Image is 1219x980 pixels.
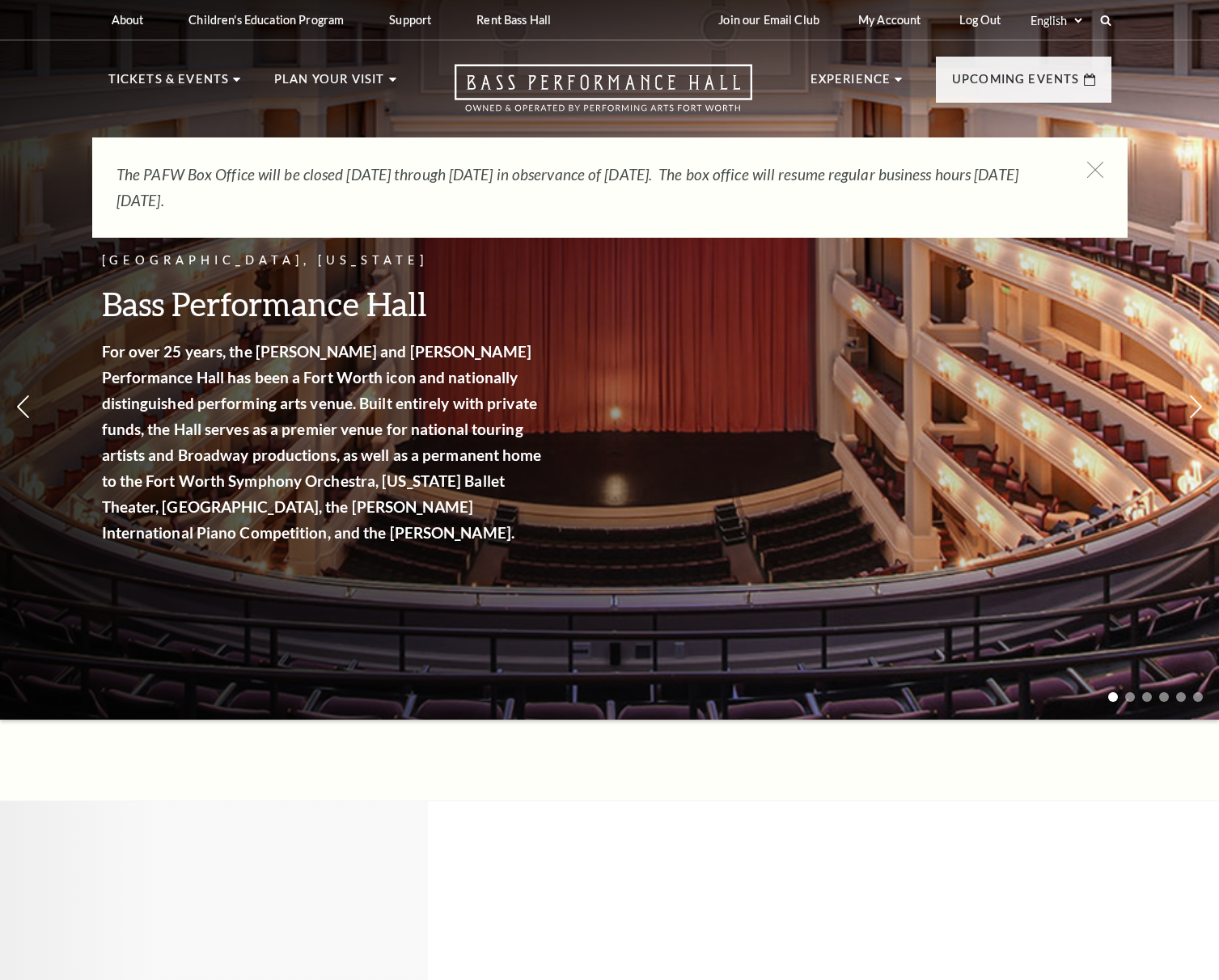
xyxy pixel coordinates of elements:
strong: For over 25 years, the [PERSON_NAME] and [PERSON_NAME] Performance Hall has been a Fort Worth ico... [102,342,542,542]
h3: Bass Performance Hall [102,283,547,324]
p: Upcoming Events [952,70,1080,99]
p: Support [389,13,431,27]
p: Rent Bass Hall [476,13,551,27]
p: [GEOGRAPHIC_DATA], [US_STATE] [102,251,547,271]
p: About [112,13,144,27]
select: Select: [1027,13,1085,28]
p: Plan Your Visit [274,70,385,99]
p: Children's Education Program [188,13,344,27]
p: Experience [811,70,891,99]
em: The PAFW Box Office will be closed [DATE] through [DATE] in observance of [DATE]. The box office ... [116,165,1018,209]
p: Tickets & Events [108,70,230,99]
